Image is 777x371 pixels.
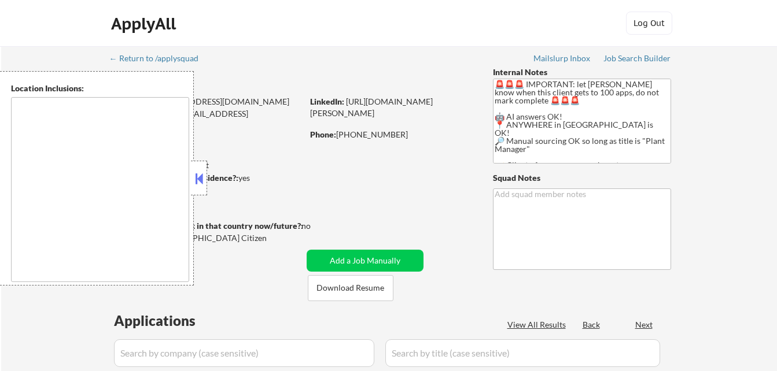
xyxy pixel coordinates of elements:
div: Next [635,319,654,331]
div: Internal Notes [493,66,671,78]
div: no [301,220,334,232]
input: Search by title (case sensitive) [385,339,660,367]
button: Add a Job Manually [307,250,424,272]
strong: LinkedIn: [310,97,344,106]
button: Download Resume [308,275,393,301]
div: Yes, I am a [DEMOGRAPHIC_DATA] Citizen [111,232,306,244]
div: Back [583,319,601,331]
button: Log Out [626,12,672,35]
div: [PHONE_NUMBER] [310,129,474,140]
strong: Phone: [310,129,336,139]
div: View All Results [507,319,569,331]
a: ← Return to /applysquad [109,54,209,65]
div: [PERSON_NAME] [111,75,348,90]
div: ← Return to /applysquad [109,54,209,62]
div: Location Inclusions: [11,83,189,94]
div: Squad Notes [493,172,671,184]
div: Job Search Builder [603,54,671,62]
div: Mailslurp Inbox [533,54,591,62]
input: Search by company (case sensitive) [114,339,374,367]
div: Applications [114,314,229,328]
a: [URL][DOMAIN_NAME][PERSON_NAME] [310,97,433,118]
a: Mailslurp Inbox [533,54,591,65]
div: ApplyAll [111,14,179,34]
